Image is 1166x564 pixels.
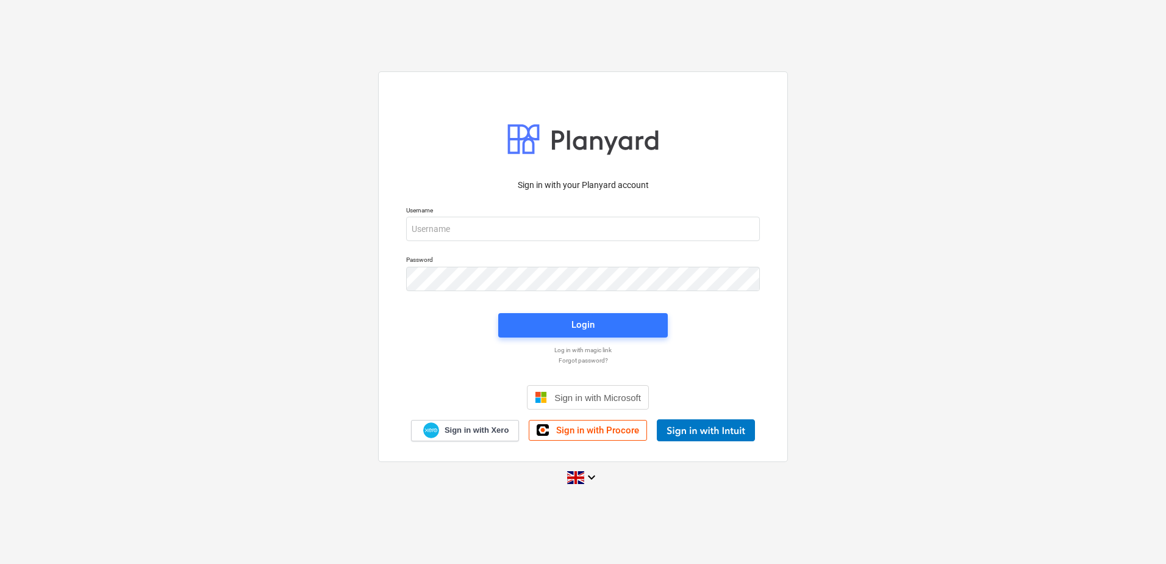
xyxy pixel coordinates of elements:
[406,179,760,192] p: Sign in with your Planyard account
[584,470,599,485] i: keyboard_arrow_down
[535,391,547,403] img: Microsoft logo
[556,425,639,436] span: Sign in with Procore
[554,392,641,403] span: Sign in with Microsoft
[411,420,520,441] a: Sign in with Xero
[406,206,760,217] p: Username
[400,356,766,364] a: Forgot password?
[571,317,595,333] div: Login
[529,420,647,441] a: Sign in with Procore
[400,346,766,354] a: Log in with magic link
[498,313,668,338] button: Login
[406,217,760,241] input: Username
[445,425,509,436] span: Sign in with Xero
[423,422,439,439] img: Xero logo
[406,256,760,266] p: Password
